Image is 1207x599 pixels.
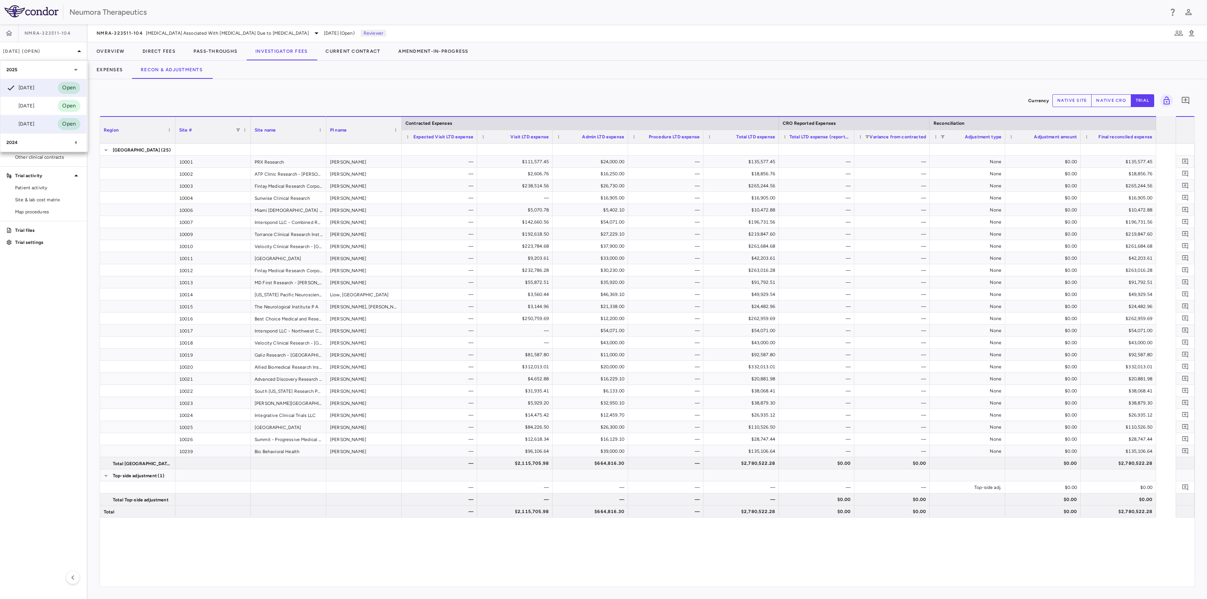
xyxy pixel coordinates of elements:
p: 2025 [6,66,18,73]
div: [DATE] [6,119,34,129]
span: Open [58,84,80,92]
span: Open [58,102,80,110]
p: 2024 [6,139,18,146]
span: Open [58,120,80,128]
div: [DATE] [6,83,34,92]
div: 2025 [0,61,86,79]
div: [DATE] [6,101,34,110]
div: 2024 [0,133,86,152]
